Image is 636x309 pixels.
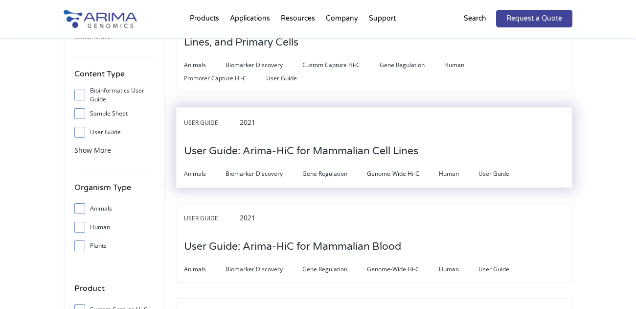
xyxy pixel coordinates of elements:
[302,59,380,71] span: Custom Capture Hi-C
[74,145,111,155] span: Show More
[184,72,266,84] span: Promoter Capture Hi-C
[240,213,255,222] span: 2021
[184,213,238,224] span: User Guide
[478,168,529,180] span: User Guide
[74,238,155,253] label: Plants
[74,106,155,121] label: Sample Sheet
[74,282,155,302] h4: Product
[444,59,484,71] span: Human
[240,118,255,127] span: 2021
[184,263,226,275] span: Animals
[184,168,226,180] span: Animals
[464,12,486,25] p: Search
[302,263,367,275] span: Gene Regulation
[184,59,226,71] span: Animals
[226,59,302,71] span: Biomarker Discovery
[74,88,155,102] label: Bioinformatics User Guide
[439,263,478,275] span: Human
[496,10,572,27] a: Request a Quote
[266,72,317,84] span: User Guide
[184,136,418,166] h3: User Guide: Arima-HiC for Mammalian Cell Lines
[380,59,444,71] span: Gene Regulation
[302,168,367,180] span: Gene Regulation
[64,10,137,28] img: Arima-Genomics-logo
[226,168,302,180] span: Biomarker Discovery
[74,32,111,41] span: Show More
[74,201,155,216] label: Animals
[226,263,302,275] span: Biomarker Discovery
[184,232,401,262] h3: User Guide: Arima-HiC for Mammalian Blood
[184,37,564,48] a: User Guide: Arima Capture-HiC+ for Fresh Frozen Tissue, Mammalian Cell Lines, and Primary Cells
[74,68,155,88] h4: Content Type
[367,263,439,275] span: Genome-Wide Hi-C
[367,168,439,180] span: Genome-Wide Hi-C
[74,220,155,235] label: Human
[184,117,238,129] span: User Guide
[439,168,478,180] span: Human
[184,146,418,157] a: User Guide: Arima-HiC for Mammalian Cell Lines
[478,263,529,275] span: User Guide
[74,125,155,140] label: User Guide
[184,241,401,252] a: User Guide: Arima-HiC for Mammalian Blood
[74,181,155,201] h4: Organism Type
